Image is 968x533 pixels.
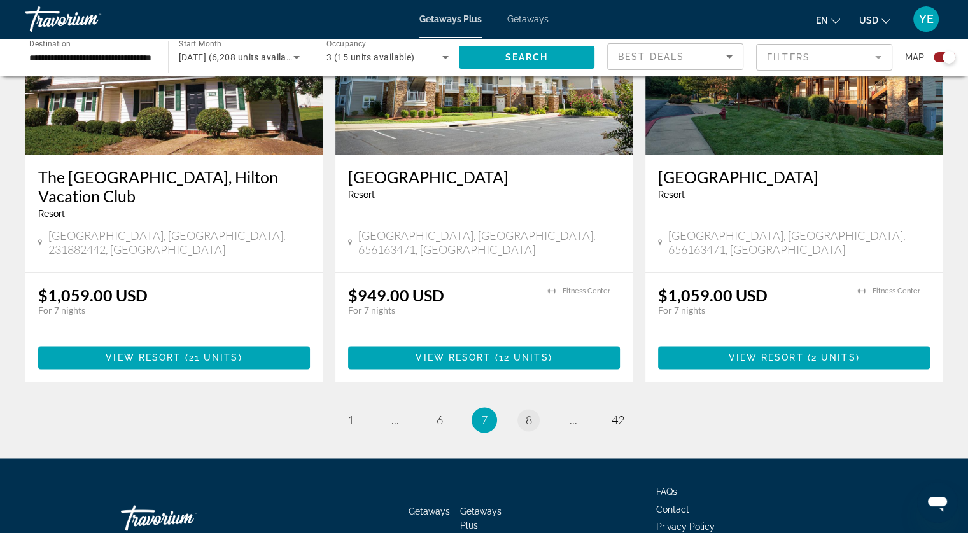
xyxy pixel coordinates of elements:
span: ... [391,413,399,427]
a: Privacy Policy [656,521,715,531]
span: [GEOGRAPHIC_DATA], [GEOGRAPHIC_DATA], 231882442, [GEOGRAPHIC_DATA] [48,228,310,256]
span: 12 units [499,352,549,363]
a: Getaways Plus [460,506,502,530]
span: ( ) [181,352,242,363]
button: Filter [756,43,892,71]
span: 2 units [811,352,856,363]
span: [DATE] (6,208 units available) [179,52,302,62]
a: Getaways Plus [419,14,482,24]
p: $1,059.00 USD [38,286,148,305]
span: View Resort [106,352,181,363]
span: View Resort [728,352,803,363]
span: Start Month [179,39,221,48]
span: ... [570,413,577,427]
p: For 7 nights [38,305,297,316]
a: Getaways [507,14,549,24]
span: 42 [612,413,624,427]
span: 7 [481,413,488,427]
iframe: Button to launch messaging window [917,482,958,523]
span: 6 [437,413,443,427]
span: en [816,15,828,25]
span: [GEOGRAPHIC_DATA], [GEOGRAPHIC_DATA], 656163471, [GEOGRAPHIC_DATA] [668,228,930,256]
a: FAQs [656,487,677,497]
span: 1 [347,413,354,427]
span: ( ) [804,352,860,363]
nav: Pagination [25,407,943,433]
a: The [GEOGRAPHIC_DATA], Hilton Vacation Club [38,167,310,205]
button: View Resort(2 units) [658,346,930,369]
span: Resort [348,190,375,200]
span: ( ) [491,352,552,363]
button: Search [459,46,595,69]
button: Change currency [859,11,890,29]
button: View Resort(21 units) [38,346,310,369]
span: 21 units [189,352,239,363]
span: Occupancy [326,39,367,48]
a: [GEOGRAPHIC_DATA] [348,167,620,186]
button: User Menu [909,6,943,32]
span: Fitness Center [873,287,920,295]
span: YE [919,13,934,25]
span: Search [505,52,548,62]
span: 3 (15 units available) [326,52,415,62]
span: Map [905,48,924,66]
mat-select: Sort by [618,49,733,64]
p: $1,059.00 USD [658,286,768,305]
a: Travorium [25,3,153,36]
p: For 7 nights [348,305,535,316]
span: Fitness Center [563,287,610,295]
a: [GEOGRAPHIC_DATA] [658,167,930,186]
span: Destination [29,39,71,48]
span: Best Deals [618,52,684,62]
span: 8 [526,413,532,427]
span: Resort [38,209,65,219]
span: View Resort [416,352,491,363]
a: Getaways [409,506,450,516]
span: USD [859,15,878,25]
span: [GEOGRAPHIC_DATA], [GEOGRAPHIC_DATA], 656163471, [GEOGRAPHIC_DATA] [358,228,620,256]
button: Change language [816,11,840,29]
a: Contact [656,504,689,514]
p: For 7 nights [658,305,845,316]
p: $949.00 USD [348,286,444,305]
span: Resort [658,190,685,200]
button: View Resort(12 units) [348,346,620,369]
